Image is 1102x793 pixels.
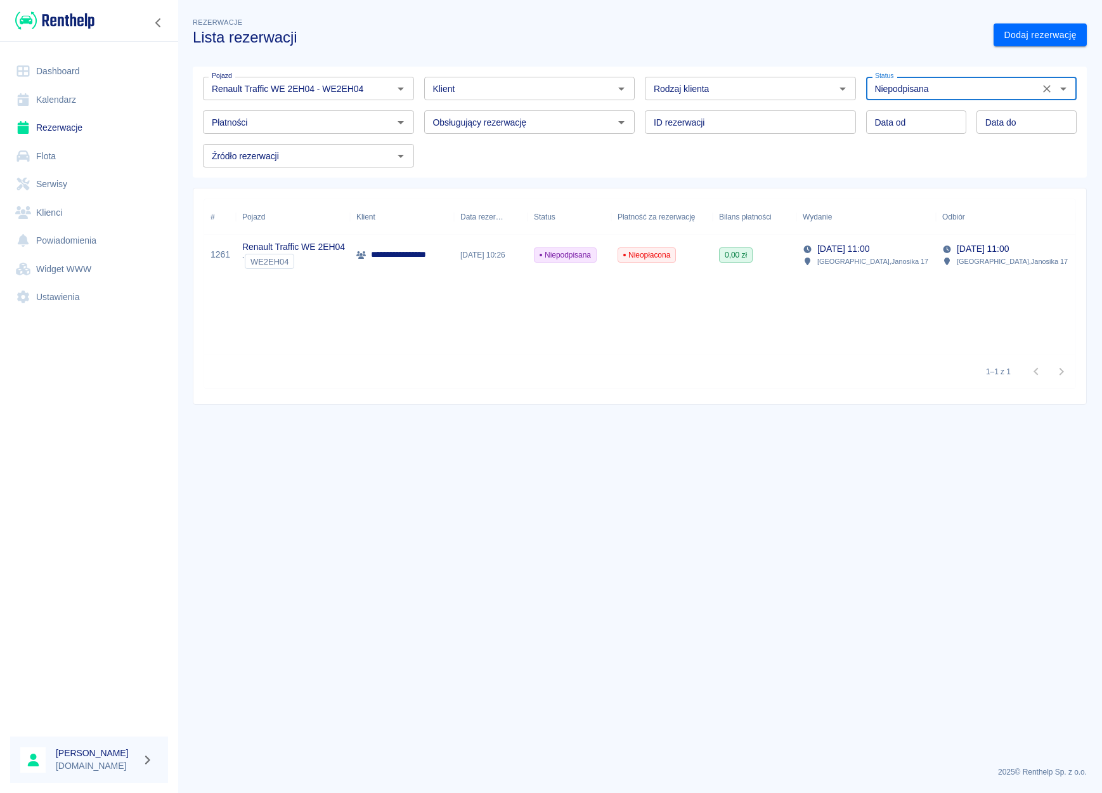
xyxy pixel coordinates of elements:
[10,283,168,311] a: Ustawienia
[817,242,869,256] p: [DATE] 11:00
[957,242,1009,256] p: [DATE] 11:00
[832,208,850,226] button: Sort
[10,142,168,171] a: Flota
[796,199,936,235] div: Wydanie
[986,366,1011,377] p: 1–1 z 1
[454,235,528,275] div: [DATE] 10:26
[534,199,555,235] div: Status
[866,110,966,134] input: DD.MM.YYYY
[356,199,375,235] div: Klient
[149,15,168,31] button: Zwiń nawigację
[936,199,1075,235] div: Odbiór
[56,747,137,759] h6: [PERSON_NAME]
[193,29,983,46] h3: Lista rezerwacji
[242,199,265,235] div: Pojazd
[713,199,796,235] div: Bilans płatności
[994,23,1087,47] a: Dodaj rezerwację
[245,257,294,266] span: WE2EH04
[392,147,410,165] button: Otwórz
[719,199,772,235] div: Bilans płatności
[10,114,168,142] a: Rezerwacje
[965,208,983,226] button: Sort
[242,254,345,269] div: `
[503,208,521,226] button: Sort
[535,249,596,261] span: Niepodpisana
[957,256,1068,267] p: [GEOGRAPHIC_DATA] , Janosika 17
[720,249,752,261] span: 0,00 zł
[460,199,503,235] div: Data rezerwacji
[10,10,94,31] a: Renthelp logo
[193,766,1087,778] p: 2025 © Renthelp Sp. z o.o.
[10,226,168,255] a: Powiadomienia
[193,18,242,26] span: Rezerwacje
[211,199,215,235] div: #
[1054,80,1072,98] button: Otwórz
[236,199,350,235] div: Pojazd
[528,199,611,235] div: Status
[611,199,713,235] div: Płatność za rezerwację
[834,80,852,98] button: Otwórz
[454,199,528,235] div: Data rezerwacji
[204,199,236,235] div: #
[10,170,168,199] a: Serwisy
[817,256,928,267] p: [GEOGRAPHIC_DATA] , Janosika 17
[242,240,345,254] p: Renault Traffic WE 2EH04
[56,759,137,773] p: [DOMAIN_NAME]
[350,199,454,235] div: Klient
[613,114,630,131] button: Otwórz
[942,199,965,235] div: Odbiór
[618,249,675,261] span: Nieopłacona
[803,199,832,235] div: Wydanie
[10,255,168,284] a: Widget WWW
[15,10,94,31] img: Renthelp logo
[211,248,230,261] a: 1261
[10,199,168,227] a: Klienci
[875,71,894,81] label: Status
[10,57,168,86] a: Dashboard
[10,86,168,114] a: Kalendarz
[392,80,410,98] button: Otwórz
[618,199,696,235] div: Płatność za rezerwację
[212,71,232,81] label: Pojazd
[976,110,1077,134] input: DD.MM.YYYY
[613,80,630,98] button: Otwórz
[392,114,410,131] button: Otwórz
[1038,80,1056,98] button: Wyczyść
